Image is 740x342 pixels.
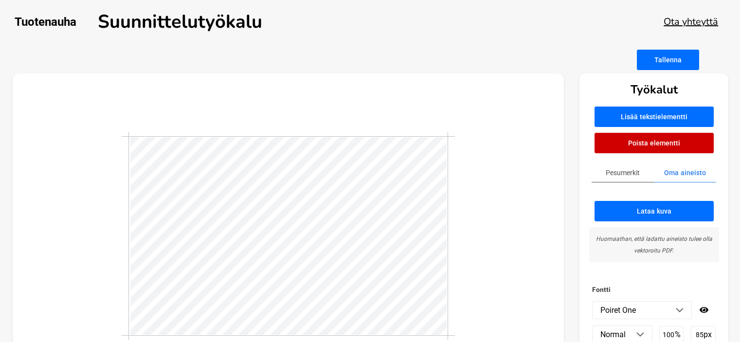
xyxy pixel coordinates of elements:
[637,50,699,70] button: Tallenna
[654,163,716,182] button: Oma aineisto
[676,308,684,313] img: dropdown
[592,284,716,295] h3: Fontti
[595,133,714,153] button: Poista elementti
[675,330,681,339] p: %
[600,306,636,315] p: Poiret One
[600,330,626,339] p: Normal
[592,163,654,182] button: Pesumerkit
[631,82,678,97] h3: Työkalut
[595,201,714,221] button: Lataa kuva
[636,332,644,337] img: dropdown
[98,9,262,34] h1: Suunnittelutyökalu
[664,15,718,28] a: Ota yhteyttä
[15,15,76,29] h2: Tuotenauha
[595,107,714,127] button: Lisää tekstielementti
[595,233,713,256] p: Huomaathan, että ladattu aineisto tulee olla vektoroitu PDF.
[704,330,712,339] p: px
